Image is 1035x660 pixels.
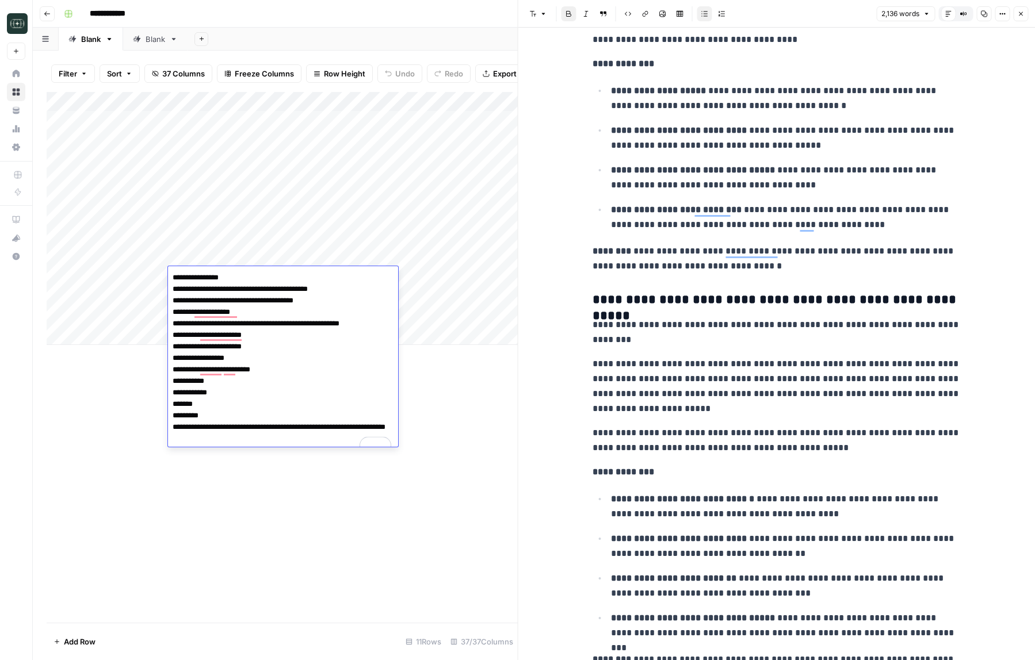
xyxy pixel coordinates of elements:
[7,210,25,229] a: AirOps Academy
[47,632,102,651] button: Add Row
[100,64,140,83] button: Sort
[7,120,25,138] a: Usage
[7,83,25,101] a: Browse
[107,68,122,79] span: Sort
[306,64,373,83] button: Row Height
[7,9,25,38] button: Workspace: Catalyst
[475,64,541,83] button: Export CSV
[144,64,212,83] button: 37 Columns
[168,270,398,458] textarea: To enrich screen reader interactions, please activate Accessibility in Grammarly extension settings
[377,64,422,83] button: Undo
[235,68,294,79] span: Freeze Columns
[217,64,301,83] button: Freeze Columns
[395,68,415,79] span: Undo
[445,68,463,79] span: Redo
[7,138,25,156] a: Settings
[7,13,28,34] img: Catalyst Logo
[7,247,25,266] button: Help + Support
[64,636,96,647] span: Add Row
[7,64,25,83] a: Home
[123,28,188,51] a: Blank
[881,9,919,19] span: 2,136 words
[59,28,123,51] a: Blank
[146,33,165,45] div: Blank
[493,68,534,79] span: Export CSV
[59,68,77,79] span: Filter
[324,68,365,79] span: Row Height
[81,33,101,45] div: Blank
[876,6,935,21] button: 2,136 words
[7,101,25,120] a: Your Data
[446,632,518,651] div: 37/37 Columns
[427,64,471,83] button: Redo
[51,64,95,83] button: Filter
[401,632,446,651] div: 11 Rows
[7,229,25,247] button: What's new?
[162,68,205,79] span: 37 Columns
[7,229,25,247] div: What's new?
